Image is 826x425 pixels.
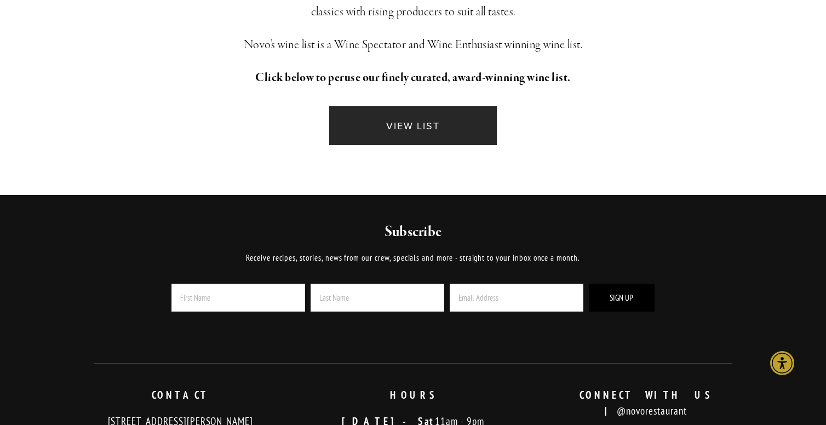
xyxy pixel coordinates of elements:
[610,292,633,303] span: Sign Up
[94,35,732,55] h3: Novo’s wine list is a Wine Spectator and Wine Enthusiast winning wine list.
[770,351,794,375] div: Accessibility Menu
[538,387,753,418] p: @novorestaurant
[390,388,436,401] strong: HOURS
[329,106,497,145] a: VIEW LIST
[589,284,655,312] button: Sign Up
[142,251,685,265] p: Receive recipes, stories, news from our crew, specials and more - straight to your inbox once a m...
[171,284,305,312] input: First Name
[311,284,444,312] input: Last Name
[142,222,685,242] h2: Subscribe
[255,70,571,85] strong: Click below to peruse our finely curated, award-winning wine list.
[450,284,583,312] input: Email Address
[152,388,210,401] strong: CONTACT
[580,388,724,417] strong: CONNECT WITH US |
